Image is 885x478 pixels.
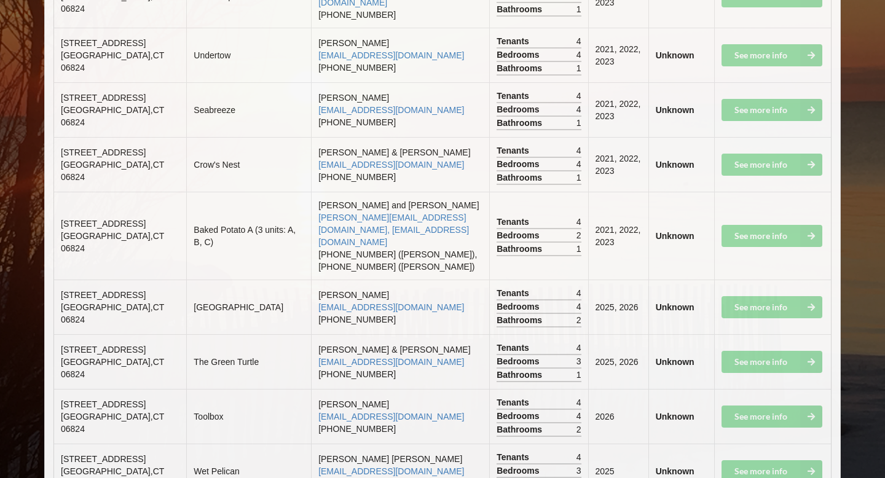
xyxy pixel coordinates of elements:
[656,160,694,170] b: Unknown
[576,117,581,129] span: 1
[61,454,146,464] span: [STREET_ADDRESS]
[497,464,542,477] span: Bedrooms
[61,231,164,253] span: [GEOGRAPHIC_DATA] , CT 06824
[311,82,489,137] td: [PERSON_NAME] [PHONE_NUMBER]
[318,50,464,60] a: [EMAIL_ADDRESS][DOMAIN_NAME]
[497,216,532,228] span: Tenants
[61,302,164,324] span: [GEOGRAPHIC_DATA] , CT 06824
[656,357,694,367] b: Unknown
[318,302,464,312] a: [EMAIL_ADDRESS][DOMAIN_NAME]
[576,90,581,102] span: 4
[588,28,648,82] td: 2021, 2022, 2023
[318,466,464,476] a: [EMAIL_ADDRESS][DOMAIN_NAME]
[497,117,545,129] span: Bathrooms
[318,412,464,421] a: [EMAIL_ADDRESS][DOMAIN_NAME]
[311,28,489,82] td: [PERSON_NAME] [PHONE_NUMBER]
[311,137,489,192] td: [PERSON_NAME] & [PERSON_NAME] [PHONE_NUMBER]
[588,137,648,192] td: 2021, 2022, 2023
[311,389,489,444] td: [PERSON_NAME] [PHONE_NUMBER]
[576,62,581,74] span: 1
[576,158,581,170] span: 4
[497,355,542,367] span: Bedrooms
[497,90,532,102] span: Tenants
[186,280,311,334] td: [GEOGRAPHIC_DATA]
[311,280,489,334] td: [PERSON_NAME] [PHONE_NUMBER]
[576,369,581,381] span: 1
[576,287,581,299] span: 4
[497,158,542,170] span: Bedrooms
[497,396,532,409] span: Tenants
[61,357,164,379] span: [GEOGRAPHIC_DATA] , CT 06824
[497,229,542,241] span: Bedrooms
[318,160,464,170] a: [EMAIL_ADDRESS][DOMAIN_NAME]
[576,396,581,409] span: 4
[576,243,581,255] span: 1
[576,423,581,436] span: 2
[61,50,164,72] span: [GEOGRAPHIC_DATA] , CT 06824
[588,389,648,444] td: 2026
[656,466,694,476] b: Unknown
[497,300,542,313] span: Bedrooms
[497,35,532,47] span: Tenants
[497,62,545,74] span: Bathrooms
[576,35,581,47] span: 4
[311,334,489,389] td: [PERSON_NAME] & [PERSON_NAME] [PHONE_NUMBER]
[576,342,581,354] span: 4
[61,105,164,127] span: [GEOGRAPHIC_DATA] , CT 06824
[61,412,164,434] span: [GEOGRAPHIC_DATA] , CT 06824
[318,213,469,247] a: [PERSON_NAME][EMAIL_ADDRESS][DOMAIN_NAME], [EMAIL_ADDRESS][DOMAIN_NAME]
[656,105,694,115] b: Unknown
[497,287,532,299] span: Tenants
[61,290,146,300] span: [STREET_ADDRESS]
[588,280,648,334] td: 2025, 2026
[576,314,581,326] span: 2
[497,243,545,255] span: Bathrooms
[497,144,532,157] span: Tenants
[186,82,311,137] td: Seabreeze
[576,216,581,228] span: 4
[497,342,532,354] span: Tenants
[576,3,581,15] span: 1
[186,389,311,444] td: Toolbox
[576,410,581,422] span: 4
[186,192,311,280] td: Baked Potato A (3 units: A, B, C)
[576,103,581,116] span: 4
[61,219,146,229] span: [STREET_ADDRESS]
[576,300,581,313] span: 4
[497,3,545,15] span: Bathrooms
[656,231,694,241] b: Unknown
[318,105,464,115] a: [EMAIL_ADDRESS][DOMAIN_NAME]
[61,345,146,355] span: [STREET_ADDRESS]
[61,147,146,157] span: [STREET_ADDRESS]
[588,82,648,137] td: 2021, 2022, 2023
[318,357,464,367] a: [EMAIL_ADDRESS][DOMAIN_NAME]
[61,399,146,409] span: [STREET_ADDRESS]
[61,38,146,48] span: [STREET_ADDRESS]
[588,334,648,389] td: 2025, 2026
[497,49,542,61] span: Bedrooms
[576,49,581,61] span: 4
[576,144,581,157] span: 4
[497,103,542,116] span: Bedrooms
[497,314,545,326] span: Bathrooms
[186,28,311,82] td: Undertow
[497,410,542,422] span: Bedrooms
[576,171,581,184] span: 1
[497,451,532,463] span: Tenants
[576,464,581,477] span: 3
[186,137,311,192] td: Crow's Nest
[61,93,146,103] span: [STREET_ADDRESS]
[576,355,581,367] span: 3
[656,412,694,421] b: Unknown
[61,160,164,182] span: [GEOGRAPHIC_DATA] , CT 06824
[497,171,545,184] span: Bathrooms
[576,451,581,463] span: 4
[497,369,545,381] span: Bathrooms
[576,229,581,241] span: 2
[497,423,545,436] span: Bathrooms
[588,192,648,280] td: 2021, 2022, 2023
[656,302,694,312] b: Unknown
[186,334,311,389] td: The Green Turtle
[311,192,489,280] td: [PERSON_NAME] and [PERSON_NAME] [PHONE_NUMBER] ([PERSON_NAME]), [PHONE_NUMBER] ([PERSON_NAME])
[656,50,694,60] b: Unknown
